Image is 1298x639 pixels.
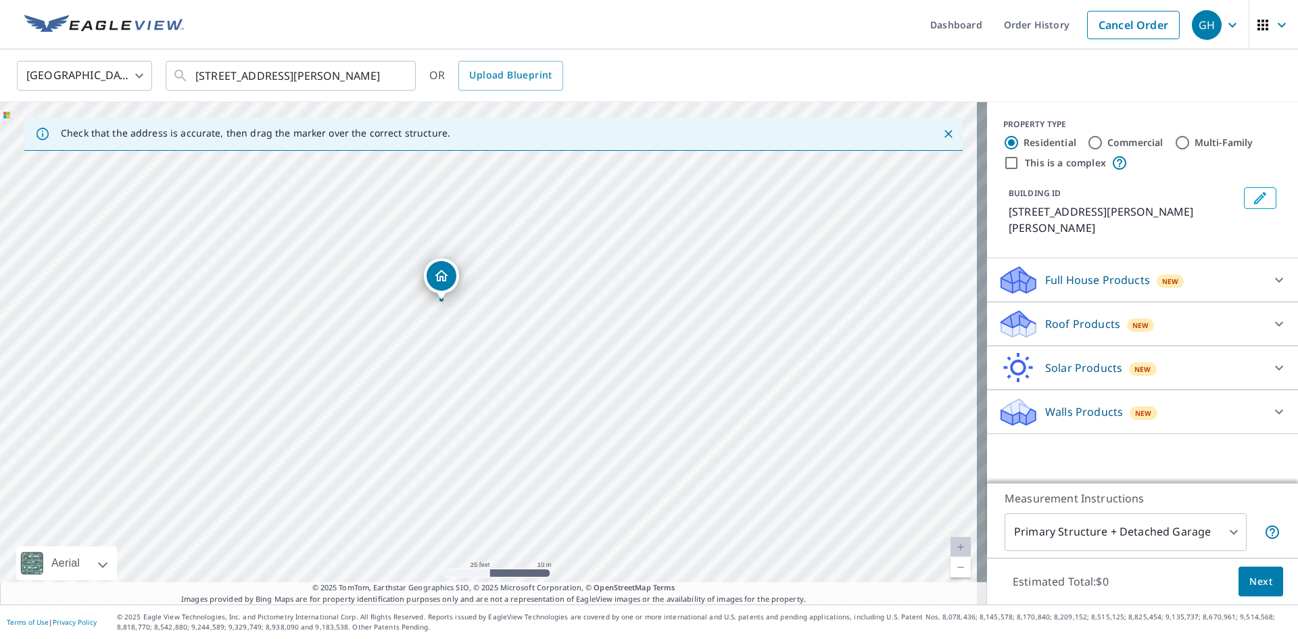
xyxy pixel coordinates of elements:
[1162,276,1179,287] span: New
[998,352,1287,384] div: Solar ProductsNew
[1025,156,1106,170] label: This is a complex
[1045,272,1150,288] p: Full House Products
[1009,204,1239,236] p: [STREET_ADDRESS][PERSON_NAME][PERSON_NAME]
[16,546,117,580] div: Aerial
[429,61,563,91] div: OR
[1239,567,1283,597] button: Next
[1107,136,1163,149] label: Commercial
[1045,404,1123,420] p: Walls Products
[24,15,184,35] img: EV Logo
[1244,187,1276,209] button: Edit building 1
[998,308,1287,340] div: Roof ProductsNew
[1132,320,1149,331] span: New
[17,57,152,95] div: [GEOGRAPHIC_DATA]
[53,617,97,627] a: Privacy Policy
[1192,10,1222,40] div: GH
[951,557,971,577] a: Current Level 20, Zoom Out
[940,125,957,143] button: Close
[1005,513,1247,551] div: Primary Structure + Detached Garage
[951,537,971,557] a: Current Level 20, Zoom In Disabled
[1045,316,1120,332] p: Roof Products
[117,612,1291,632] p: © 2025 Eagle View Technologies, Inc. and Pictometry International Corp. All Rights Reserved. Repo...
[47,546,84,580] div: Aerial
[312,582,675,594] span: © 2025 TomTom, Earthstar Geographics SIO, © 2025 Microsoft Corporation, ©
[1002,567,1120,596] p: Estimated Total: $0
[1003,118,1282,131] div: PROPERTY TYPE
[61,127,450,139] p: Check that the address is accurate, then drag the marker over the correct structure.
[998,264,1287,296] div: Full House ProductsNew
[1005,490,1280,506] p: Measurement Instructions
[458,61,562,91] a: Upload Blueprint
[1195,136,1253,149] label: Multi-Family
[998,396,1287,428] div: Walls ProductsNew
[1249,573,1272,590] span: Next
[653,582,675,592] a: Terms
[7,617,49,627] a: Terms of Use
[7,618,97,626] p: |
[1087,11,1180,39] a: Cancel Order
[1134,364,1151,375] span: New
[1024,136,1076,149] label: Residential
[424,258,459,300] div: Dropped pin, building 1, Residential property, 75 Fire Hill Rd Redding, CT 06896
[1009,187,1061,199] p: BUILDING ID
[594,582,650,592] a: OpenStreetMap
[469,67,552,84] span: Upload Blueprint
[195,57,388,95] input: Search by address or latitude-longitude
[1135,408,1152,419] span: New
[1264,524,1280,540] span: Your report will include the primary structure and a detached garage if one exists.
[1045,360,1122,376] p: Solar Products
